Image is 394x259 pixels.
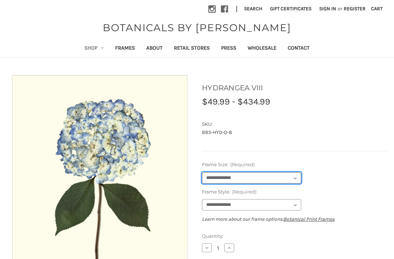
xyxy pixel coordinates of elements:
[202,121,385,128] dt: SKU:
[202,233,387,240] label: Quantity:
[202,129,387,136] dd: BBS-HYD-O-8
[230,162,255,167] small: (Required)
[202,188,387,196] label: Frame Style:
[242,40,282,57] a: Wholesale
[232,189,257,195] small: (Required)
[337,5,343,12] span: or
[283,216,334,222] a: Botanical Print Frames
[233,4,240,15] li: |
[202,83,387,93] h1: HYDRANGEA VIII
[109,40,141,57] a: Frames
[202,215,387,223] p: Learn more about our frame options:
[282,40,315,57] a: Contact
[79,40,110,57] a: Shop
[215,40,242,57] a: Press
[168,40,215,57] a: Retail Stores
[141,40,168,57] a: About
[371,6,383,12] span: Cart
[202,96,270,107] span: $49.99 - $434.99
[99,20,295,35] a: BOTANICALS BY [PERSON_NAME]
[202,161,387,168] label: Frame Size:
